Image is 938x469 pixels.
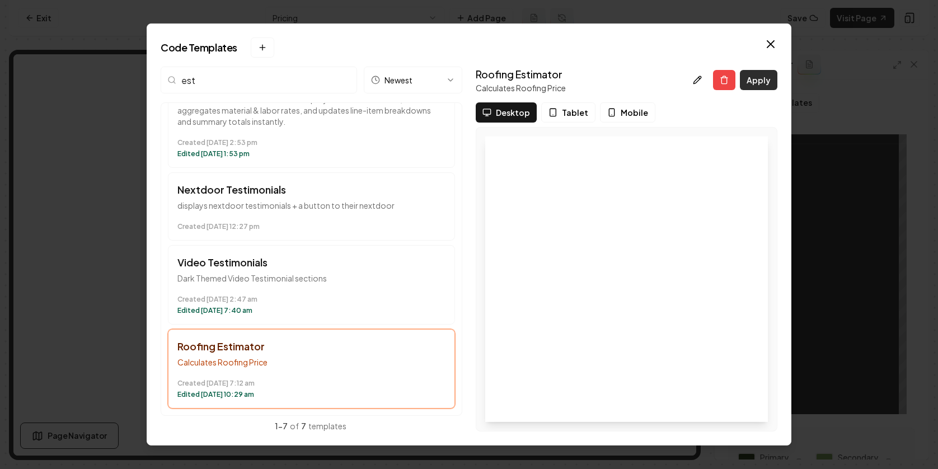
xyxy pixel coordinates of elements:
[177,339,445,354] h3: Roofing Estimator
[177,273,445,284] p: Dark Themed Video Testimonial sections
[177,379,445,388] time: Created [DATE] 7:12 am
[496,107,530,118] span: Desktop
[541,102,595,123] button: Tablet
[476,82,566,93] p: Calculates Roofing Price
[485,137,768,422] iframe: Roofing Estimator
[177,182,445,198] h3: Nextdoor Testimonials
[740,70,777,90] button: Apply
[177,295,445,304] time: Created [DATE] 2:47 am
[177,93,445,127] p: Cost estimator that calculates total project costs in real time, aggregates material & labor rate...
[301,421,306,431] span: 7
[177,138,445,147] time: Created [DATE] 2:53 pm
[168,245,455,325] button: Video TestimonialsDark Themed Video Testimonial sectionsCreated [DATE] 2:47 amEdited [DATE] 7:40 am
[168,172,455,241] button: Nextdoor Testimonialsdisplays nextdoor testimonials + a button to their nextdoorCreated [DATE] 12...
[476,67,566,82] h3: Roofing Estimator
[177,306,445,315] time: Edited [DATE] 7:40 am
[476,102,537,123] button: Desktop
[275,421,288,431] span: 1 - 7
[161,67,357,93] input: Search templates...
[177,357,445,368] p: Calculates Roofing Price
[177,390,445,399] time: Edited [DATE] 10:29 am
[168,329,455,409] button: Roofing EstimatorCalculates Roofing PriceCreated [DATE] 7:12 amEdited [DATE] 10:29 am
[290,421,299,431] span: of
[177,200,445,211] p: displays nextdoor testimonials + a button to their nextdoor
[177,149,445,158] time: Edited [DATE] 1:53 pm
[168,66,455,168] button: Cost estimator that calculates total project costs in real time, aggregates material & labor rate...
[562,107,588,118] span: Tablet
[161,37,777,58] h2: Code Templates
[308,421,346,431] span: templates
[600,102,655,123] button: Mobile
[621,107,648,118] span: Mobile
[177,255,445,270] h3: Video Testimonials
[177,222,445,231] time: Created [DATE] 12:27 pm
